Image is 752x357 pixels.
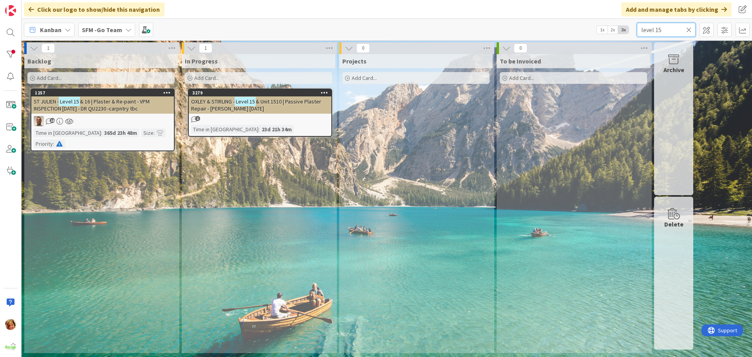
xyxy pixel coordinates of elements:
img: KD [5,319,16,330]
div: Archive [663,65,684,74]
div: 365d 23h 48m [102,129,139,137]
span: ST JULIEN - [34,98,59,105]
b: SFM -Go Team [82,26,122,34]
a: 1257ST JULIEN -Level 15& 16 | Plaster & Re-paint - VPM INSPECTION [DATE] - DR QU2230 -carpntry tb... [31,89,175,151]
div: 1257ST JULIEN -Level 15& 16 | Plaster & Re-paint - VPM INSPECTION [DATE] - DR QU2230 -carpntry tbc [31,89,174,114]
span: Add Card... [352,74,377,82]
img: Visit kanbanzone.com [5,5,16,16]
a: 3279OXLEY & STIRLING -Level 15& Unit 1510 | Passive Plaster Repair - [PERSON_NAME] [DATE]Time in ... [188,89,332,137]
img: SD [34,116,44,126]
img: avatar [5,341,16,352]
mark: Level 15 [59,97,80,106]
span: Projects [342,57,367,65]
span: 15 [50,118,55,123]
span: & Unit 1510 | Passive Plaster Repair - [PERSON_NAME] [DATE] [191,98,321,112]
span: : [258,125,260,134]
div: SD [31,116,174,126]
div: Click our logo to show/hide this navigation [24,2,164,16]
span: 1 [42,43,55,53]
span: : [53,140,54,148]
span: In Progress [185,57,218,65]
div: 3279OXLEY & STIRLING -Level 15& Unit 1510 | Passive Plaster Repair - [PERSON_NAME] [DATE] [189,89,331,114]
div: 3279 [192,90,331,96]
div: Time in [GEOGRAPHIC_DATA] [34,129,101,137]
span: : [101,129,102,137]
span: & 16 | Plaster & Re-paint - VPM INSPECTION [DATE] - DR QU2230 -carpntry tbc [34,98,150,112]
span: Backlog [27,57,51,65]
span: : [154,129,155,137]
div: Size [141,129,154,137]
mark: Level 15 [235,97,256,106]
span: Add Card... [37,74,62,82]
span: OXLEY & STIRLING - [191,98,235,105]
span: 1 [195,116,200,121]
span: Add Card... [509,74,534,82]
div: Priority [34,140,53,148]
span: 2x [607,26,618,34]
div: 3279 [189,89,331,96]
span: 1 [199,43,212,53]
div: 23d 21h 34m [260,125,294,134]
input: Quick Filter... [637,23,696,37]
div: Delete [664,219,683,229]
div: 1257 [35,90,174,96]
span: Add Card... [194,74,219,82]
span: 0 [356,43,370,53]
span: Kanban [40,25,61,34]
span: To be Invoiced [500,57,541,65]
span: 0 [514,43,527,53]
div: 1257 [31,89,174,96]
span: 3x [618,26,629,34]
div: Add and manage tabs by clicking [621,2,732,16]
div: Time in [GEOGRAPHIC_DATA] [191,125,258,134]
span: 1x [597,26,607,34]
span: Support [16,1,36,11]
